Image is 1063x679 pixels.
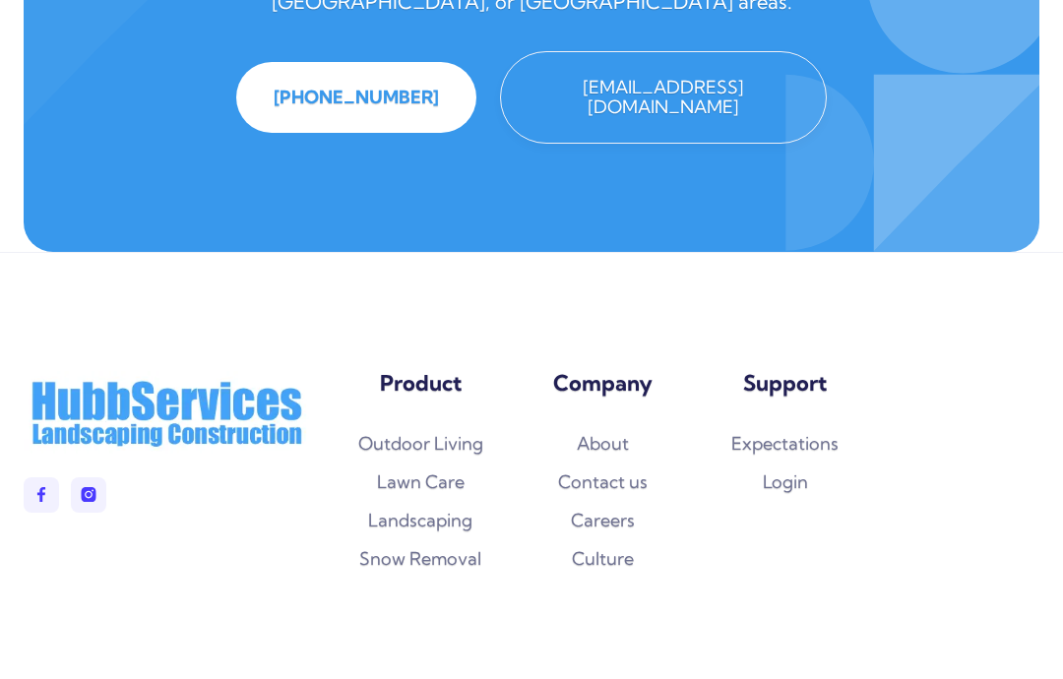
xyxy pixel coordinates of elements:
img: Instagram - Elements Webflow Library - BRIX Templates [74,479,103,510]
a: [EMAIL_ADDRESS][DOMAIN_NAME] [500,51,827,144]
a: Expectations [731,434,839,454]
a: Landscaping [368,511,472,530]
img: Facebook - Elements Webflow Library - BRIX Templates [27,479,56,510]
a: Outdoor Living [358,434,483,454]
a: Culture [572,549,634,569]
a: Careers [571,511,635,530]
img: Logo for Hubb Services landscaping in Findlay. [24,371,310,454]
div: Product [349,371,492,395]
a: Lawn Care [377,472,465,492]
a: Login [763,472,808,492]
a: Snow Removal [359,549,481,569]
div: Company [531,371,674,395]
a: About [577,434,629,454]
a: Contact us [558,472,648,492]
div: Support [714,371,856,395]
